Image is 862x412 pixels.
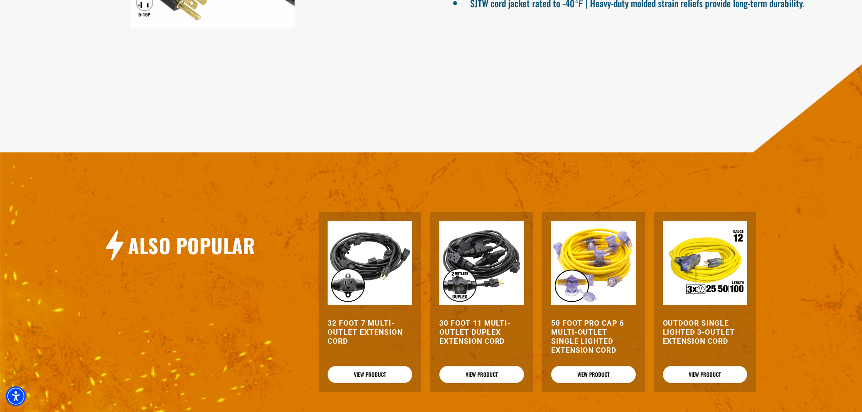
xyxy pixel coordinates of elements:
a: View Product [439,366,524,383]
a: View Product [328,366,412,383]
a: View Product [551,366,636,383]
a: 50 Foot Pro Cap 6 Multi-Outlet Single Lighted Extension Cord [551,319,636,355]
img: black [328,221,412,306]
a: 30 Foot 11 Multi-Outlet Duplex Extension Cord [439,319,524,346]
img: yellow [551,221,636,306]
img: Outdoor Single Lighted 3-Outlet Extension Cord [663,221,748,306]
div: Accessibility Menu [6,386,26,406]
h2: Also Popular [128,232,255,258]
a: View Product [663,366,748,383]
a: 32 Foot 7 Multi-Outlet Extension Cord [328,319,412,346]
a: Outdoor Single Lighted 3-Outlet Extension Cord [663,319,748,346]
img: black [439,221,524,306]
